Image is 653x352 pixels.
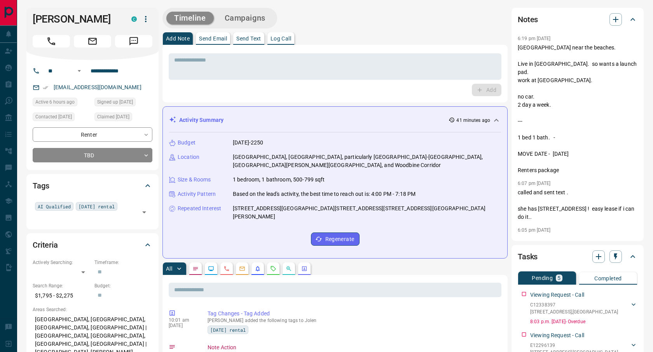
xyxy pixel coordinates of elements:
svg: Email Verified [43,85,48,90]
div: Fri Aug 15 2025 [33,98,91,109]
button: Timeline [166,12,214,25]
p: Send Text [236,36,261,41]
div: Tue Aug 12 2025 [94,98,152,109]
div: Tue Aug 12 2025 [94,113,152,123]
svg: Calls [223,266,230,272]
span: [DATE] rental [210,326,246,334]
p: [DATE]-2250 [233,139,263,147]
p: Activity Pattern [178,190,216,198]
span: Signed up [DATE] [97,98,133,106]
p: Timeframe: [94,259,152,266]
p: 6:19 pm [DATE] [518,36,551,41]
svg: Listing Alerts [255,266,261,272]
svg: Lead Browsing Activity [208,266,214,272]
p: [STREET_ADDRESS][GEOGRAPHIC_DATA][STREET_ADDRESS][STREET_ADDRESS][GEOGRAPHIC_DATA][PERSON_NAME] [233,204,501,221]
p: [DATE] [169,323,196,328]
svg: Opportunities [286,266,292,272]
p: Tag Changes - Tag Added [208,310,498,318]
p: called and sent text . she has [STREET_ADDRESS] ! easy lease if i can do it.. [518,188,637,221]
p: Log Call [271,36,291,41]
p: [GEOGRAPHIC_DATA] near the beaches. Live in [GEOGRAPHIC_DATA]. so wants a launch pad. work at [GE... [518,44,637,174]
span: Email [74,35,111,48]
p: 8:03 p.m. [DATE] - Overdue [530,318,637,325]
div: Notes [518,10,637,29]
span: Call [33,35,70,48]
p: Viewing Request - Call [530,331,584,340]
p: [PERSON_NAME] added the following tags to Jolen [208,318,498,323]
p: 10:01 am [169,317,196,323]
p: Based on the lead's activity, the best time to reach out is: 4:00 PM - 7:18 PM [233,190,416,198]
span: Contacted [DATE] [35,113,72,121]
svg: Requests [270,266,276,272]
p: 1 bedroom, 1 bathroom, 500-799 sqft [233,176,325,184]
p: [GEOGRAPHIC_DATA], [GEOGRAPHIC_DATA], particularly [GEOGRAPHIC_DATA]-[GEOGRAPHIC_DATA], [GEOGRAPH... [233,153,501,169]
p: Location [178,153,199,161]
button: Regenerate [311,232,360,246]
p: Budget: [94,282,152,289]
p: 6:07 pm [DATE] [518,181,551,186]
div: Tue Aug 12 2025 [33,113,91,123]
button: Open [75,66,84,76]
p: Repeated Interest [178,204,221,213]
div: Criteria [33,236,152,254]
div: Renter [33,127,152,142]
div: Tags [33,176,152,195]
div: condos.ca [131,16,137,22]
h2: Notes [518,13,538,26]
span: Active 6 hours ago [35,98,75,106]
span: [DATE] rental [79,202,114,210]
p: Send Email [199,36,227,41]
svg: Agent Actions [301,266,307,272]
p: C12338397 [530,301,618,308]
button: Open [139,207,150,218]
p: Budget [178,139,196,147]
p: 41 minutes ago [456,117,490,124]
p: 5 [557,275,560,281]
p: [STREET_ADDRESS] , [GEOGRAPHIC_DATA] [530,308,618,315]
p: E12296139 [530,342,618,349]
p: Actively Searching: [33,259,91,266]
h2: Tasks [518,250,538,263]
div: Activity Summary41 minutes ago [169,113,501,127]
p: Search Range: [33,282,91,289]
span: AI Qualified [38,202,71,210]
a: [EMAIL_ADDRESS][DOMAIN_NAME] [54,84,141,90]
p: called and sent text [518,235,637,243]
svg: Notes [192,266,199,272]
button: Campaigns [217,12,273,25]
p: Completed [594,276,622,281]
p: Pending [532,275,553,281]
h1: [PERSON_NAME] [33,13,120,25]
p: Viewing Request - Call [530,291,584,299]
span: Message [115,35,152,48]
p: Areas Searched: [33,306,152,313]
p: 6:05 pm [DATE] [518,227,551,233]
div: Tasks [518,247,637,266]
p: Size & Rooms [178,176,211,184]
p: Add Note [166,36,190,41]
div: C12338397[STREET_ADDRESS],[GEOGRAPHIC_DATA] [530,300,637,317]
div: TBD [33,148,152,162]
p: $1,795 - $2,275 [33,289,91,302]
svg: Emails [239,266,245,272]
p: All [166,266,172,271]
p: Note Action [208,343,498,352]
h2: Criteria [33,239,58,251]
span: Claimed [DATE] [97,113,129,121]
h2: Tags [33,180,49,192]
p: Activity Summary [179,116,223,124]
